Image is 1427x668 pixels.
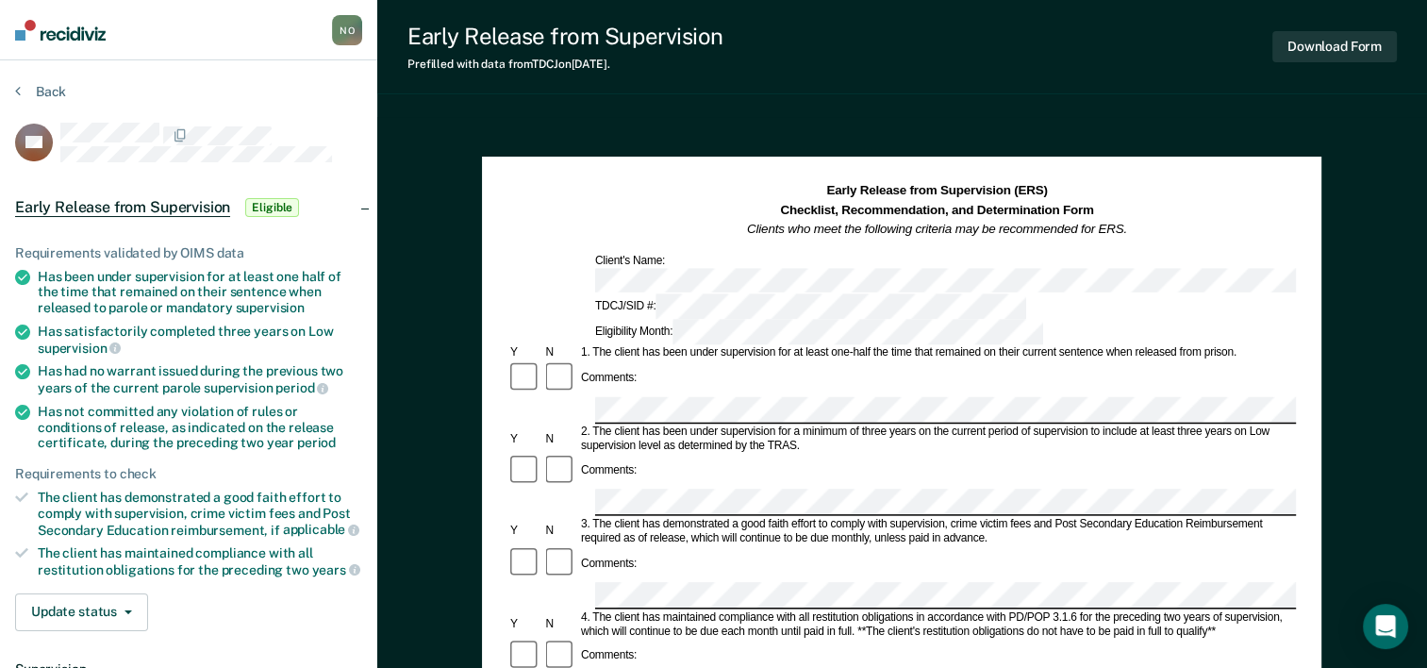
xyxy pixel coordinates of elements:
button: Back [15,83,66,100]
strong: Checklist, Recommendation, and Determination Form [781,203,1094,217]
span: supervision [38,341,121,356]
span: supervision [236,300,305,315]
div: 4. The client has maintained compliance with all restitution obligations in accordance with PD/PO... [578,610,1296,639]
div: Comments: [578,372,639,386]
div: N [543,525,578,539]
div: Y [507,346,542,360]
div: 2. The client has been under supervision for a minimum of three years on the current period of su... [578,425,1296,453]
div: Y [507,617,542,631]
div: N [543,346,578,360]
div: Requirements validated by OIMS data [15,245,362,261]
div: Has satisfactorily completed three years on Low [38,324,362,356]
div: Y [507,525,542,539]
div: N [543,432,578,446]
div: Comments: [578,557,639,571]
div: Eligibility Month: [592,320,1046,345]
div: 1. The client has been under supervision for at least one-half the time that remained on their cu... [578,346,1296,360]
button: NO [332,15,362,45]
em: Clients who meet the following criteria may be recommended for ERS. [747,222,1127,236]
div: Early Release from Supervision [407,23,723,50]
img: Recidiviz [15,20,106,41]
div: N [543,617,578,631]
div: 3. The client has demonstrated a good faith effort to comply with supervision, crime victim fees ... [578,517,1296,545]
span: applicable [283,522,359,537]
span: years [312,562,360,577]
div: Has had no warrant issued during the previous two years of the current parole supervision [38,363,362,395]
div: Has been under supervision for at least one half of the time that remained on their sentence when... [38,269,362,316]
div: Y [507,432,542,446]
div: Comments: [578,464,639,478]
span: period [297,435,336,450]
div: The client has maintained compliance with all restitution obligations for the preceding two [38,545,362,577]
div: Open Intercom Messenger [1363,604,1408,649]
div: N O [332,15,362,45]
strong: Early Release from Supervision (ERS) [827,184,1048,198]
span: Eligible [245,198,299,217]
button: Download Form [1272,31,1397,62]
div: Comments: [578,649,639,663]
div: Prefilled with data from TDCJ on [DATE] . [407,58,723,71]
div: The client has demonstrated a good faith effort to comply with supervision, crime victim fees and... [38,490,362,538]
span: Early Release from Supervision [15,198,230,217]
div: Has not committed any violation of rules or conditions of release, as indicated on the release ce... [38,404,362,451]
div: Requirements to check [15,466,362,482]
span: period [275,380,328,395]
button: Update status [15,593,148,631]
div: TDCJ/SID #: [592,294,1029,320]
